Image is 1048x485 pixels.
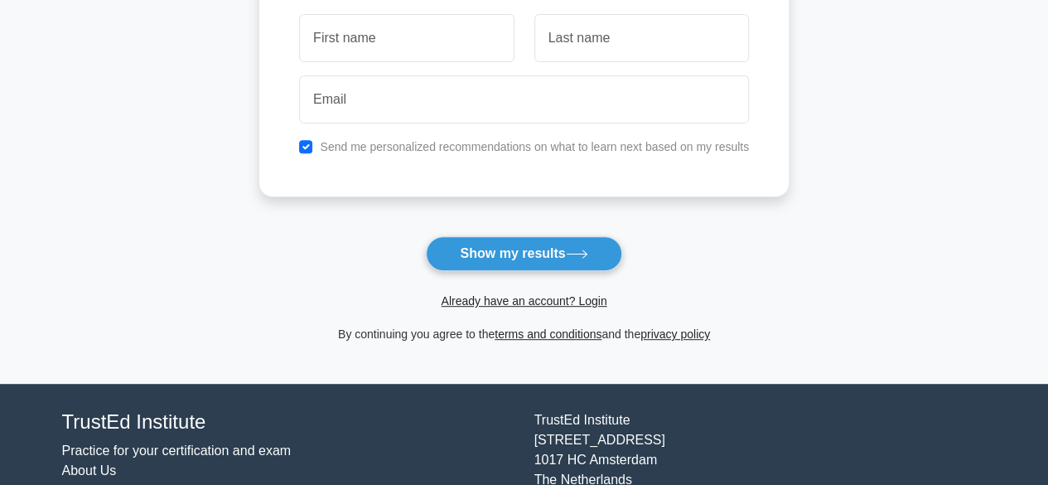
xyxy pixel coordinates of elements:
a: Practice for your certification and exam [62,444,292,458]
div: By continuing you agree to the and the [249,324,799,344]
label: Send me personalized recommendations on what to learn next based on my results [320,140,749,153]
button: Show my results [426,236,621,271]
input: Last name [534,14,749,62]
a: Already have an account? Login [441,294,606,308]
h4: TrustEd Institute [62,410,514,434]
a: About Us [62,463,117,478]
input: Email [299,75,749,124]
a: privacy policy [640,327,710,341]
input: First name [299,14,514,62]
a: terms and conditions [495,327,601,341]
